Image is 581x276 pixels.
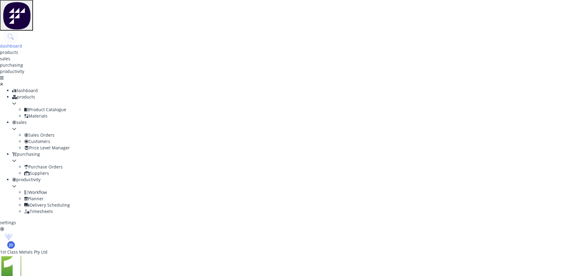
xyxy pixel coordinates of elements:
div: sales [12,119,581,125]
div: Materials [24,113,581,119]
div: Product Catalogue [24,106,581,113]
div: Timesheets [24,208,581,214]
div: Sales Orders [24,132,581,138]
div: dashboard [12,87,581,94]
div: purchasing [12,151,581,157]
div: Planner [24,195,581,202]
div: Workflow [24,189,581,195]
span: JD [9,242,13,248]
div: Delivery Scheduling [24,202,581,208]
div: Customers [24,138,581,145]
div: Price Level Manager [24,145,581,151]
div: Purchase Orders [24,164,581,170]
img: Factory [2,1,31,30]
div: Suppliers [24,170,581,176]
div: productivity [12,176,581,183]
div: products [12,94,581,100]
